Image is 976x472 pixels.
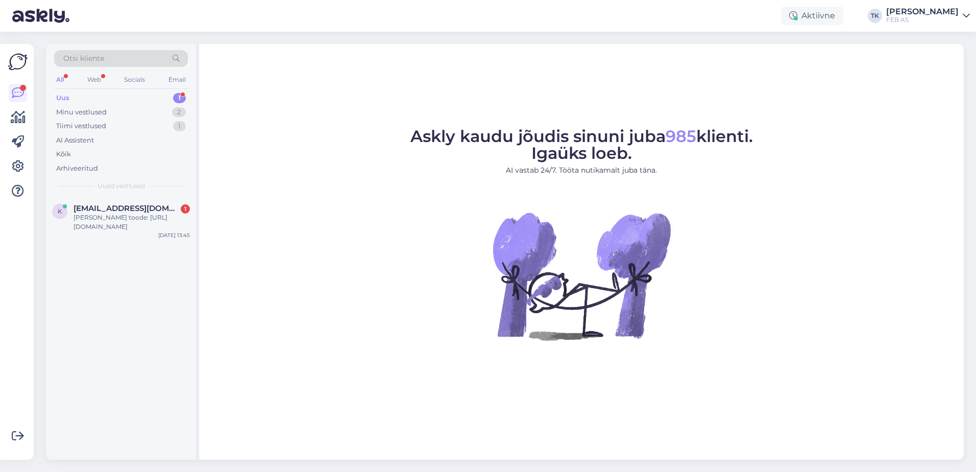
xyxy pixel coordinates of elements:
[74,213,190,231] div: [PERSON_NAME] toode: [URL][DOMAIN_NAME]
[56,121,106,131] div: Tiimi vestlused
[666,126,696,146] span: 985
[85,73,103,86] div: Web
[54,73,66,86] div: All
[56,163,98,174] div: Arhiveeritud
[158,231,190,239] div: [DATE] 13:45
[56,107,107,117] div: Minu vestlused
[173,121,186,131] div: 1
[781,7,843,25] div: Aktiivne
[56,93,69,103] div: Uus
[56,135,94,146] div: AI Assistent
[181,204,190,214] div: 1
[97,181,145,191] span: Uued vestlused
[173,93,186,103] div: 1
[886,8,970,24] a: [PERSON_NAME]FEB AS
[58,207,62,215] span: k
[166,73,188,86] div: Email
[172,107,186,117] div: 2
[410,165,753,176] p: AI vastab 24/7. Tööta nutikamalt juba täna.
[410,126,753,163] span: Askly kaudu jõudis sinuni juba klienti. Igaüks loeb.
[868,9,882,23] div: TK
[74,204,180,213] span: kaspar.vihmaru@gmail.com
[490,184,673,368] img: No Chat active
[886,8,959,16] div: [PERSON_NAME]
[8,52,28,72] img: Askly Logo
[122,73,147,86] div: Socials
[886,16,959,24] div: FEB AS
[63,53,104,64] span: Otsi kliente
[56,149,71,159] div: Kõik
